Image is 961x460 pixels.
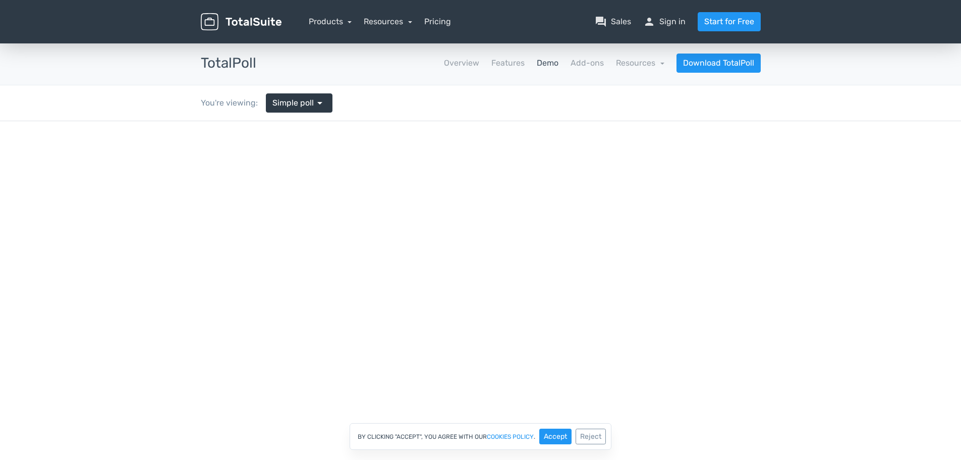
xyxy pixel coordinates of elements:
[595,16,631,28] a: question_answerSales
[698,12,761,31] a: Start for Free
[201,97,266,109] div: You're viewing:
[444,57,479,69] a: Overview
[314,97,326,109] span: arrow_drop_down
[491,57,525,69] a: Features
[201,56,256,71] h3: TotalPoll
[272,97,314,109] span: Simple poll
[537,57,558,69] a: Demo
[643,16,655,28] span: person
[676,54,761,73] a: Download TotalPoll
[424,16,451,28] a: Pricing
[576,429,606,444] button: Reject
[595,16,607,28] span: question_answer
[539,429,572,444] button: Accept
[201,13,281,31] img: TotalSuite for WordPress
[616,58,664,68] a: Resources
[571,57,604,69] a: Add-ons
[350,423,611,450] div: By clicking "Accept", you agree with our .
[487,434,534,440] a: cookies policy
[643,16,686,28] a: personSign in
[309,17,352,26] a: Products
[364,17,412,26] a: Resources
[266,93,332,113] a: Simple poll arrow_drop_down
